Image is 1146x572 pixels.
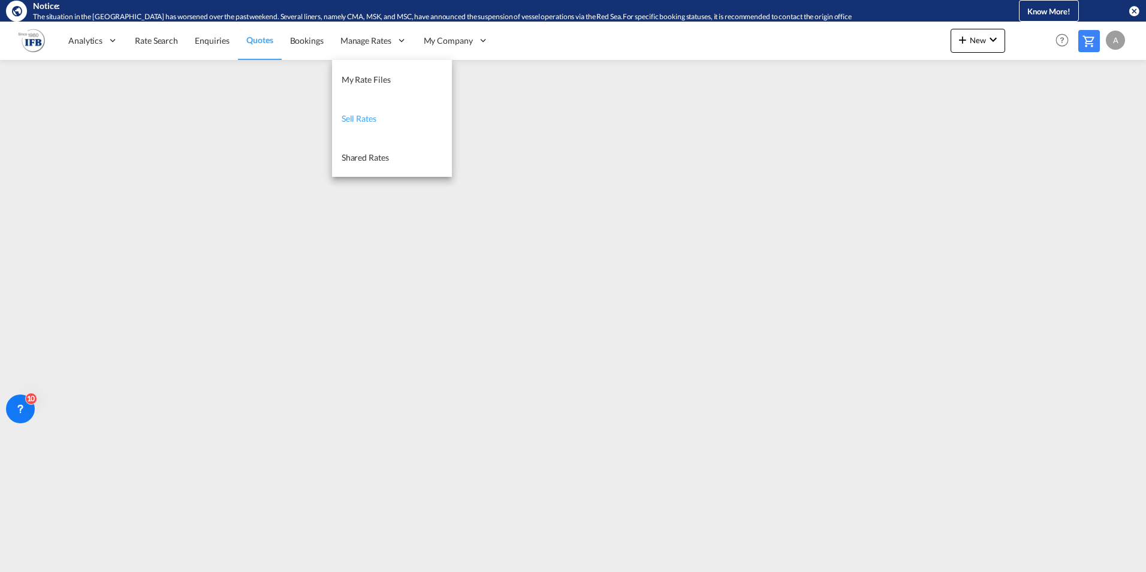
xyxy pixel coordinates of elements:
[1106,31,1125,50] div: A
[332,60,452,99] a: My Rate Files
[332,99,452,138] a: Sell Rates
[1128,5,1140,17] button: icon-close-circle
[332,21,415,60] div: Manage Rates
[135,35,178,46] span: Rate Search
[195,35,230,46] span: Enquiries
[1027,7,1070,16] span: Know More!
[282,21,332,60] a: Bookings
[246,35,273,45] span: Quotes
[340,35,391,47] span: Manage Rates
[126,21,186,60] a: Rate Search
[424,35,473,47] span: My Company
[1052,30,1078,52] div: Help
[18,27,45,54] img: b628ab10256c11eeb52753acbc15d091.png
[11,5,23,17] md-icon: icon-earth
[60,21,126,60] div: Analytics
[68,35,102,47] span: Analytics
[342,113,376,124] span: Sell Rates
[1052,30,1072,50] span: Help
[986,32,1000,47] md-icon: icon-chevron-down
[33,12,970,22] div: The situation in the Red Sea has worsened over the past weekend. Several liners, namely CMA, MSK,...
[415,21,497,60] div: My Company
[238,21,281,60] a: Quotes
[951,29,1005,53] button: icon-plus 400-fgNewicon-chevron-down
[186,21,238,60] a: Enquiries
[332,138,452,177] a: Shared Rates
[342,74,391,85] span: My Rate Files
[955,32,970,47] md-icon: icon-plus 400-fg
[955,35,1000,45] span: New
[290,35,324,46] span: Bookings
[342,152,389,162] span: Shared Rates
